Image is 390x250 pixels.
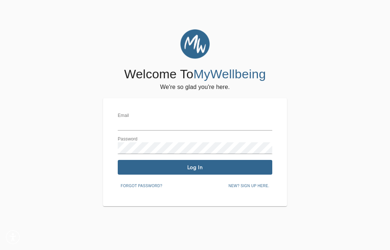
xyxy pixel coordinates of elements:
[118,182,165,188] a: Forgot password?
[121,183,162,189] span: Forgot password?
[194,67,266,81] span: MyWellbeing
[124,67,266,82] h4: Welcome To
[121,164,269,171] span: Log In
[180,29,210,59] img: MyWellbeing
[228,183,269,189] span: New? Sign up here.
[160,82,230,92] h6: We're so glad you're here.
[118,114,129,118] label: Email
[118,160,272,175] button: Log In
[118,137,138,142] label: Password
[118,181,165,192] button: Forgot password?
[226,181,272,192] button: New? Sign up here.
